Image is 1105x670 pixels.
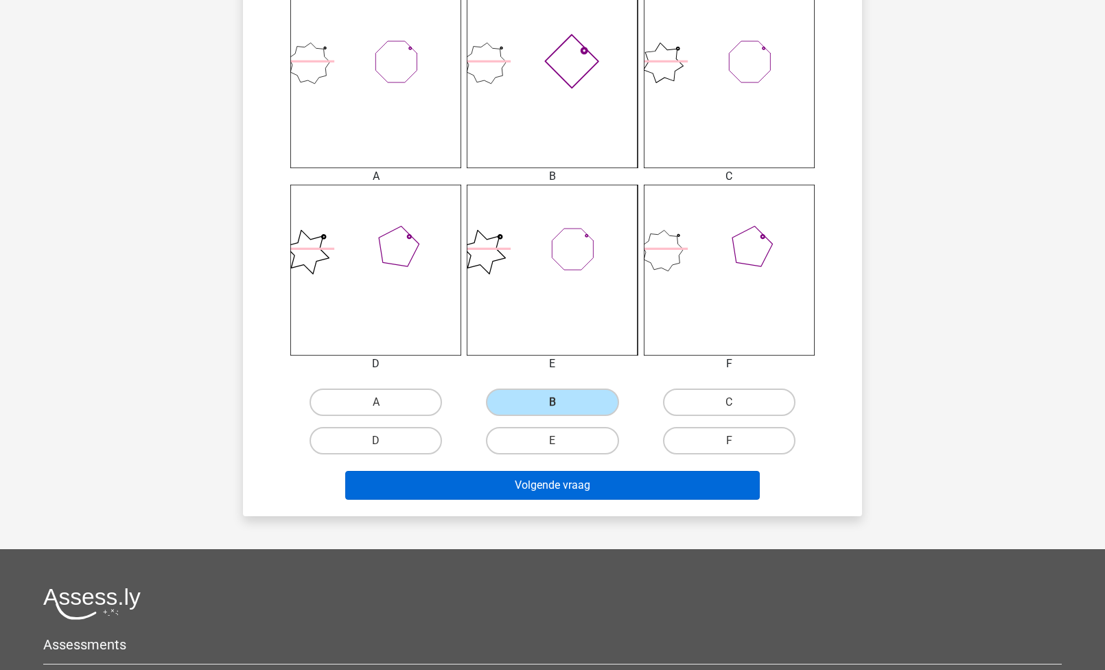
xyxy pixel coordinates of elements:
div: A [280,168,472,185]
div: C [633,168,825,185]
button: Volgende vraag [345,471,760,500]
label: E [486,427,618,454]
div: F [633,356,825,372]
label: B [486,389,618,416]
div: E [456,356,648,372]
div: B [456,168,648,185]
img: Assessly logo [43,588,141,620]
label: F [663,427,795,454]
label: C [663,389,795,416]
label: D [310,427,442,454]
h5: Assessments [43,636,1062,653]
label: A [310,389,442,416]
div: D [280,356,472,372]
